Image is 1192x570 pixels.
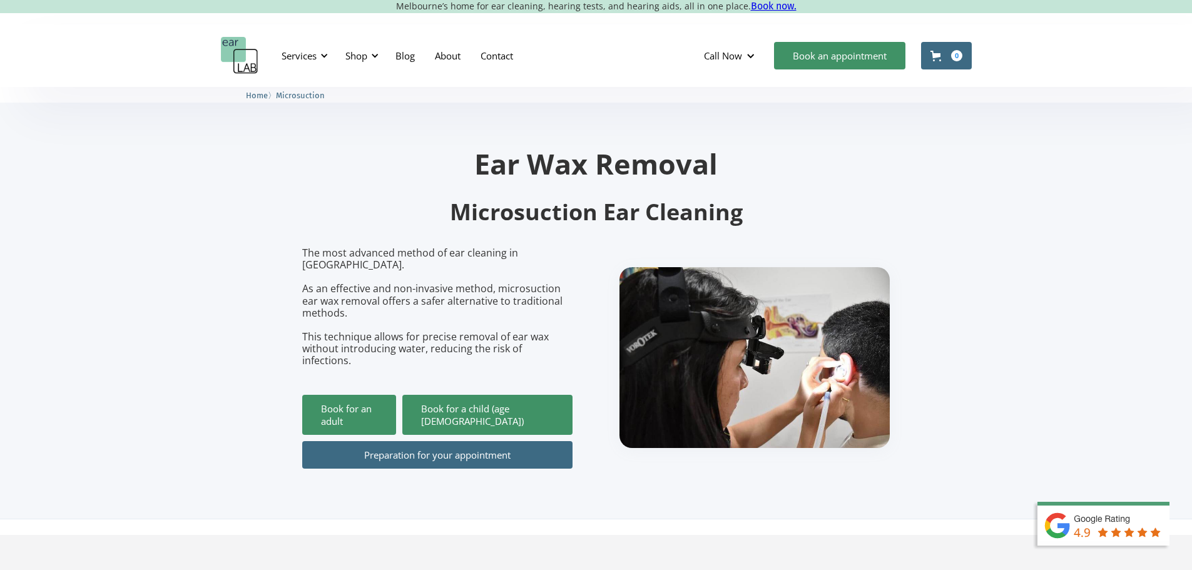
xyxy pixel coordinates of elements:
[402,395,573,435] a: Book for a child (age [DEMOGRAPHIC_DATA])
[274,37,332,74] div: Services
[471,38,523,74] a: Contact
[302,395,396,435] a: Book for an adult
[774,42,905,69] a: Book an appointment
[694,37,768,74] div: Call Now
[302,150,890,178] h1: Ear Wax Removal
[425,38,471,74] a: About
[302,198,890,227] h2: Microsuction Ear Cleaning
[704,49,742,62] div: Call Now
[282,49,317,62] div: Services
[246,89,276,102] li: 〉
[385,38,425,74] a: Blog
[619,267,890,448] img: boy getting ear checked.
[246,89,268,101] a: Home
[921,42,972,69] a: Open cart
[338,37,382,74] div: Shop
[302,247,573,367] p: The most advanced method of ear cleaning in [GEOGRAPHIC_DATA]. As an effective and non-invasive m...
[221,37,258,74] a: home
[246,91,268,100] span: Home
[302,441,573,469] a: Preparation for your appointment
[345,49,367,62] div: Shop
[276,91,325,100] span: Microsuction
[276,89,325,101] a: Microsuction
[951,50,962,61] div: 0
